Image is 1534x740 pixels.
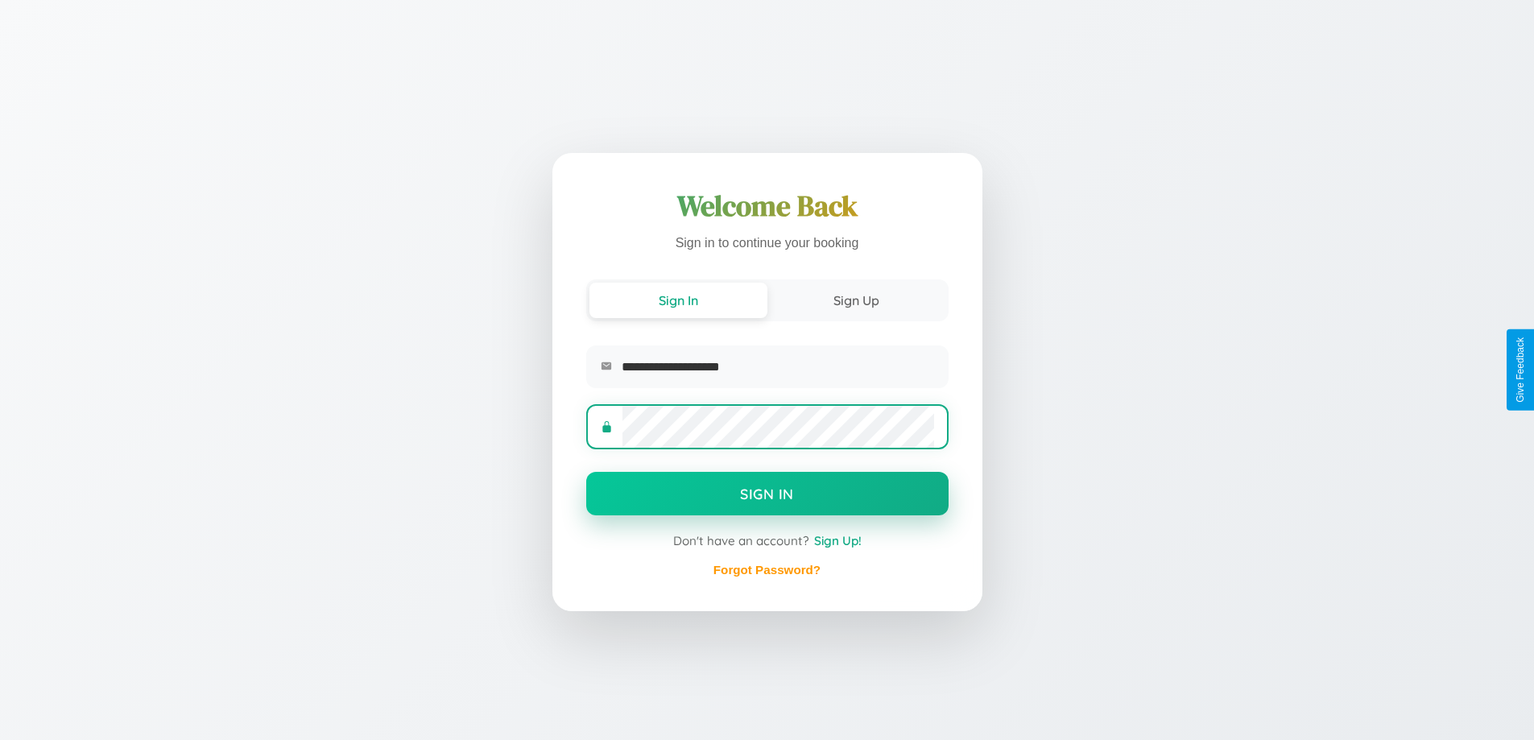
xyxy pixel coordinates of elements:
div: Give Feedback [1515,337,1526,403]
button: Sign In [586,472,949,515]
h1: Welcome Back [586,187,949,225]
a: Forgot Password? [713,563,821,577]
span: Sign Up! [814,533,862,548]
p: Sign in to continue your booking [586,232,949,255]
button: Sign Up [767,283,945,318]
button: Sign In [589,283,767,318]
div: Don't have an account? [586,533,949,548]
